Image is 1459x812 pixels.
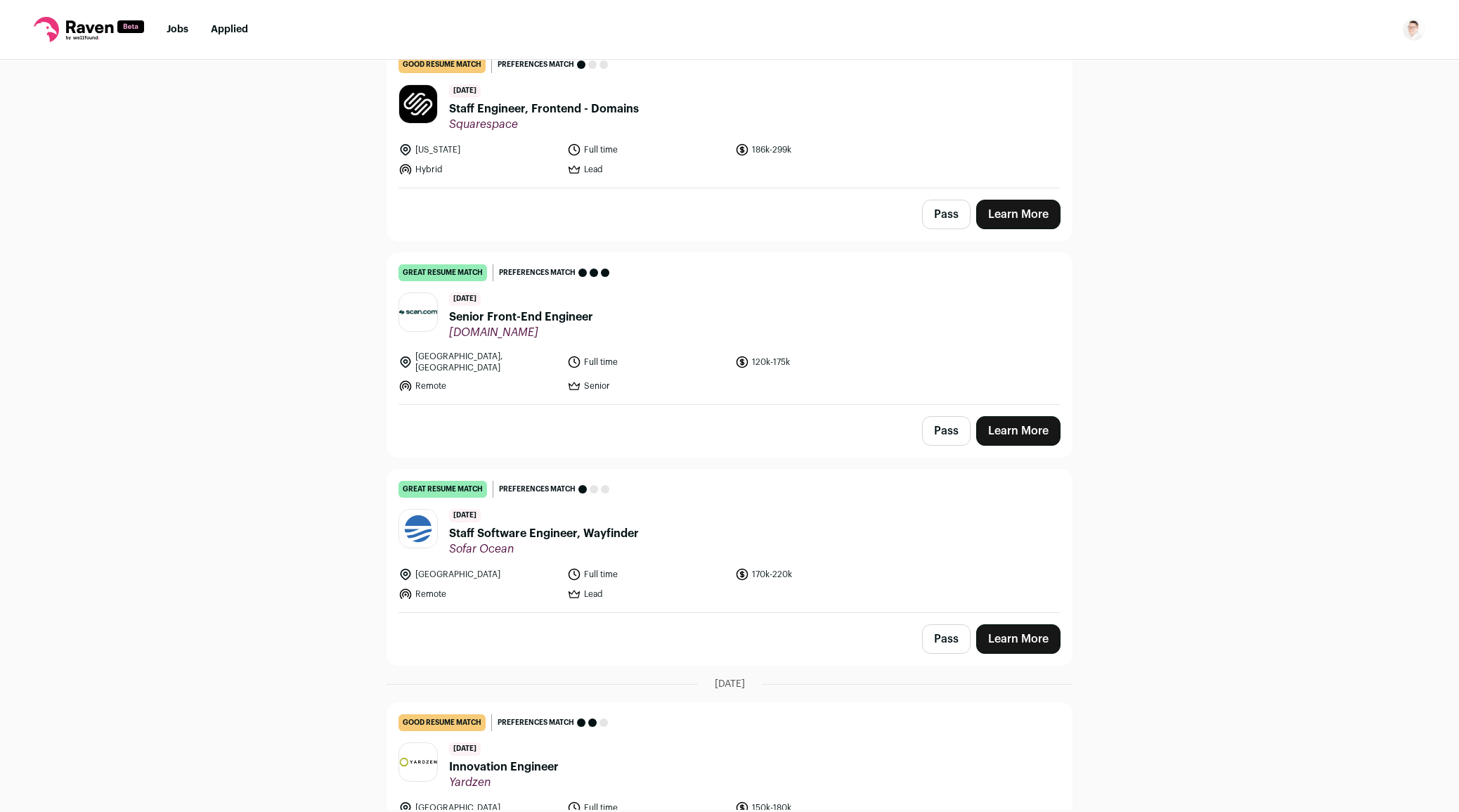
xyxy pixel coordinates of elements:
[398,56,486,73] div: good resume match
[567,162,727,176] li: Lead
[399,510,437,548] img: 98b26b0fc97a946bde0ecb87f83434b2092436a14d618322002d8668613dbc30.jpg
[211,25,248,34] a: Applied
[499,266,576,280] span: Preferences match
[449,759,559,775] span: Innovation Engineer
[399,756,437,768] img: f1959ca40c69923d4878f66898f3c10d4e42f30613457b6d62c13c86c648ad76.png
[567,379,727,393] li: Senior
[399,309,437,316] img: 9f4164d82b314727ab1ca695330a0210878f2f6cfe6de755954a23f38b676f52
[387,470,1072,612] a: great resume match Preferences match [DATE] Staff Software Engineer, Wayfinder Sofar Ocean [GEOGR...
[735,351,895,373] li: 120k-175k
[449,775,559,790] span: Yardzen
[449,84,481,98] span: [DATE]
[922,416,971,446] button: Pass
[449,525,639,542] span: Staff Software Engineer, Wayfinder
[567,351,727,373] li: Full time
[449,326,593,340] span: [DOMAIN_NAME]
[449,309,593,326] span: Senior Front-End Engineer
[449,292,481,306] span: [DATE]
[399,85,437,123] img: abf88303e5c6117553f61829f77f538311be69e9c199b00474be4141f0535cbe.jpg
[976,416,1061,446] a: Learn More
[449,742,481,756] span: [DATE]
[567,587,727,601] li: Lead
[387,45,1072,188] a: good resume match Preferences match [DATE] Staff Engineer, Frontend - Domains Squarespace [US_STA...
[398,587,559,601] li: Remote
[398,567,559,581] li: [GEOGRAPHIC_DATA]
[449,509,481,522] span: [DATE]
[398,714,486,731] div: good resume match
[398,143,559,157] li: [US_STATE]
[567,143,727,157] li: Full time
[976,624,1061,654] a: Learn More
[1403,18,1425,41] img: 19126644-medium_jpg
[715,677,745,691] span: [DATE]
[398,351,559,373] li: [GEOGRAPHIC_DATA], [GEOGRAPHIC_DATA]
[498,58,574,72] span: Preferences match
[735,567,895,581] li: 170k-220k
[976,200,1061,229] a: Learn More
[398,379,559,393] li: Remote
[922,200,971,229] button: Pass
[735,143,895,157] li: 186k-299k
[387,253,1072,404] a: great resume match Preferences match [DATE] Senior Front-End Engineer [DOMAIN_NAME] [GEOGRAPHIC_D...
[449,101,639,117] span: Staff Engineer, Frontend - Domains
[922,624,971,654] button: Pass
[449,117,639,131] span: Squarespace
[167,25,188,34] a: Jobs
[449,542,639,556] span: Sofar Ocean
[499,482,576,496] span: Preferences match
[567,567,727,581] li: Full time
[498,716,574,730] span: Preferences match
[398,481,487,498] div: great resume match
[1403,18,1425,41] button: Open dropdown
[398,264,487,281] div: great resume match
[398,162,559,176] li: Hybrid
